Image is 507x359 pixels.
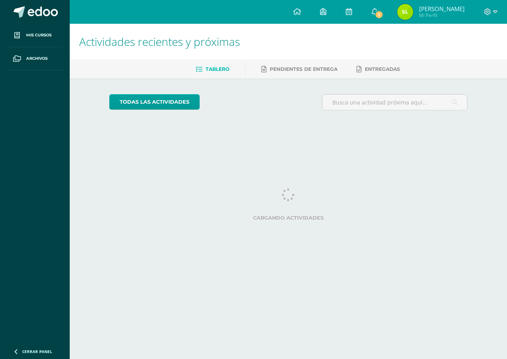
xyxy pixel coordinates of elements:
a: Tablero [196,63,229,76]
input: Busca una actividad próxima aquí... [322,95,467,110]
a: Entregadas [356,63,400,76]
span: [PERSON_NAME] [419,5,465,13]
span: Entregadas [365,66,400,72]
span: Tablero [206,66,229,72]
img: 33177dedb9c015e9fb844d0f067e2225.png [397,4,413,20]
span: Cerrar panel [22,349,52,354]
span: Actividades recientes y próximas [79,34,240,49]
a: Pendientes de entrega [261,63,337,76]
a: Archivos [6,47,63,70]
span: 1 [375,10,383,19]
a: todas las Actividades [109,94,200,110]
span: Pendientes de entrega [270,66,337,72]
a: Mis cursos [6,24,63,47]
span: Archivos [26,55,48,62]
span: Mis cursos [26,32,51,38]
label: Cargando actividades [109,215,468,221]
span: Mi Perfil [419,12,465,19]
